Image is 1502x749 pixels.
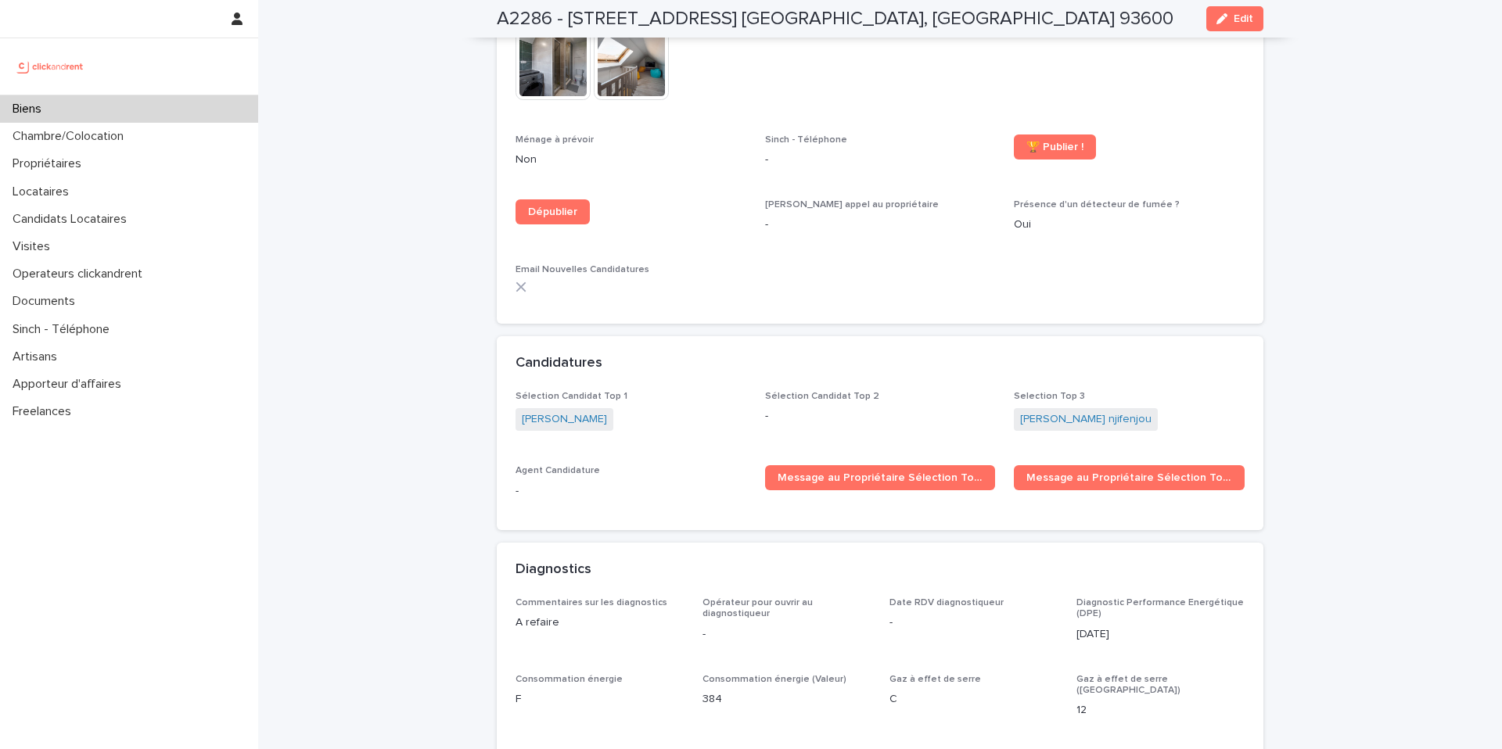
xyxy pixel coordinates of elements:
[1014,392,1085,401] span: Selection Top 3
[765,392,879,401] span: Sélection Candidat Top 2
[6,349,70,364] p: Artisans
[13,51,88,82] img: UCB0brd3T0yccxBKYDjQ
[1076,675,1180,695] span: Gaz à effet de serre ([GEOGRAPHIC_DATA])
[516,265,649,274] span: Email Nouvelles Candidatures
[6,129,136,144] p: Chambre/Colocation
[765,152,996,168] p: -
[516,355,602,372] h2: Candidatures
[889,675,981,684] span: Gaz à effet de serre
[6,185,81,199] p: Locataires
[516,152,746,168] p: Non
[889,691,1058,708] p: C
[1206,6,1263,31] button: Edit
[516,466,600,475] span: Agent Candidature
[522,411,607,428] a: [PERSON_NAME]
[1076,626,1245,643] p: [DATE]
[765,465,996,490] a: Message au Propriétaire Sélection Top 1
[1076,702,1245,719] p: 12
[516,392,627,401] span: Sélection Candidat Top 1
[889,598,1004,607] span: Date RDV diagnostiqueur
[516,483,746,500] p: -
[702,626,871,643] p: -
[1014,200,1180,210] span: Présence d'un détecteur de fumée ?
[1014,134,1096,159] a: 🏆 Publier !
[1014,465,1245,490] a: Message au Propriétaire Sélection Top 2
[516,691,684,708] p: F
[497,8,1173,30] h2: A2286 - [STREET_ADDRESS] [GEOGRAPHIC_DATA], [GEOGRAPHIC_DATA] 93600
[6,294,88,309] p: Documents
[516,199,590,224] a: Dépublier
[6,212,139,227] p: Candidats Locataires
[516,675,623,684] span: Consommation énergie
[1014,217,1245,233] p: Oui
[702,675,846,684] span: Consommation énergie (Valeur)
[516,598,667,607] span: Commentaires sur les diagnostics
[6,156,94,171] p: Propriétaires
[6,102,54,116] p: Biens
[1026,142,1083,152] span: 🏆 Publier !
[702,598,813,618] span: Opérateur pour ouvrir au diagnostiqueur
[765,217,996,233] p: -
[1026,472,1232,483] span: Message au Propriétaire Sélection Top 2
[1234,13,1253,24] span: Edit
[528,206,577,217] span: Dépublier
[765,408,996,425] p: -
[889,615,1058,631] p: -
[6,267,155,281] p: Operateurs clickandrent
[516,135,594,145] span: Ménage à prévoir
[778,472,983,483] span: Message au Propriétaire Sélection Top 1
[6,377,134,392] p: Apporteur d'affaires
[6,322,122,337] p: Sinch - Téléphone
[765,135,847,145] span: Sinch - Téléphone
[1020,411,1152,428] a: [PERSON_NAME] njifenjou
[6,239,63,254] p: Visites
[6,404,84,419] p: Freelances
[702,691,871,708] p: 384
[765,200,939,210] span: [PERSON_NAME] appel au propriétaire
[1076,598,1244,618] span: Diagnostic Performance Energétique (DPE)
[516,561,591,579] h2: Diagnostics
[516,615,684,631] p: A refaire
